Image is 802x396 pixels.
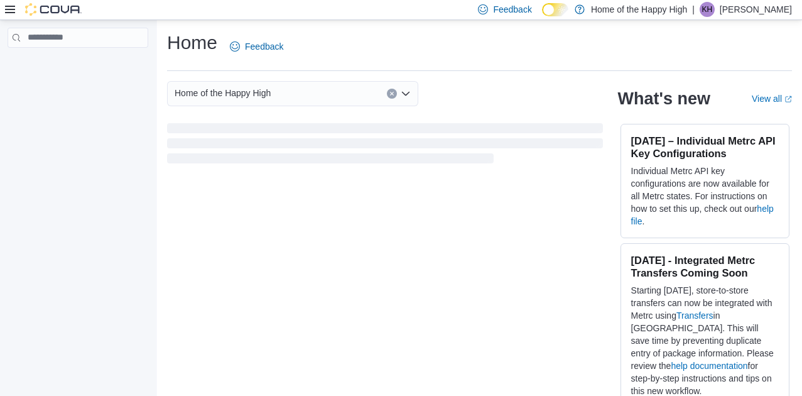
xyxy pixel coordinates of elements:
[752,94,792,104] a: View allExternal link
[631,204,774,226] a: help file
[167,126,603,166] span: Loading
[618,89,710,109] h2: What's new
[175,85,271,101] span: Home of the Happy High
[631,165,779,228] p: Individual Metrc API key configurations are now available for all Metrc states. For instructions ...
[225,34,288,59] a: Feedback
[720,2,792,17] p: [PERSON_NAME]
[631,254,779,279] h3: [DATE] - Integrated Metrc Transfers Coming Soon
[245,40,283,53] span: Feedback
[702,2,713,17] span: KH
[784,96,792,103] svg: External link
[591,2,687,17] p: Home of the Happy High
[8,50,148,80] nav: Complex example
[631,135,779,160] h3: [DATE] – Individual Metrc API Key Configurations
[401,89,411,99] button: Open list of options
[25,3,82,16] img: Cova
[676,311,713,321] a: Transfers
[671,361,747,371] a: help documentation
[167,30,217,55] h1: Home
[387,89,397,99] button: Clear input
[493,3,531,16] span: Feedback
[542,3,568,16] input: Dark Mode
[542,16,543,17] span: Dark Mode
[692,2,695,17] p: |
[700,2,715,17] div: Karen Heskins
